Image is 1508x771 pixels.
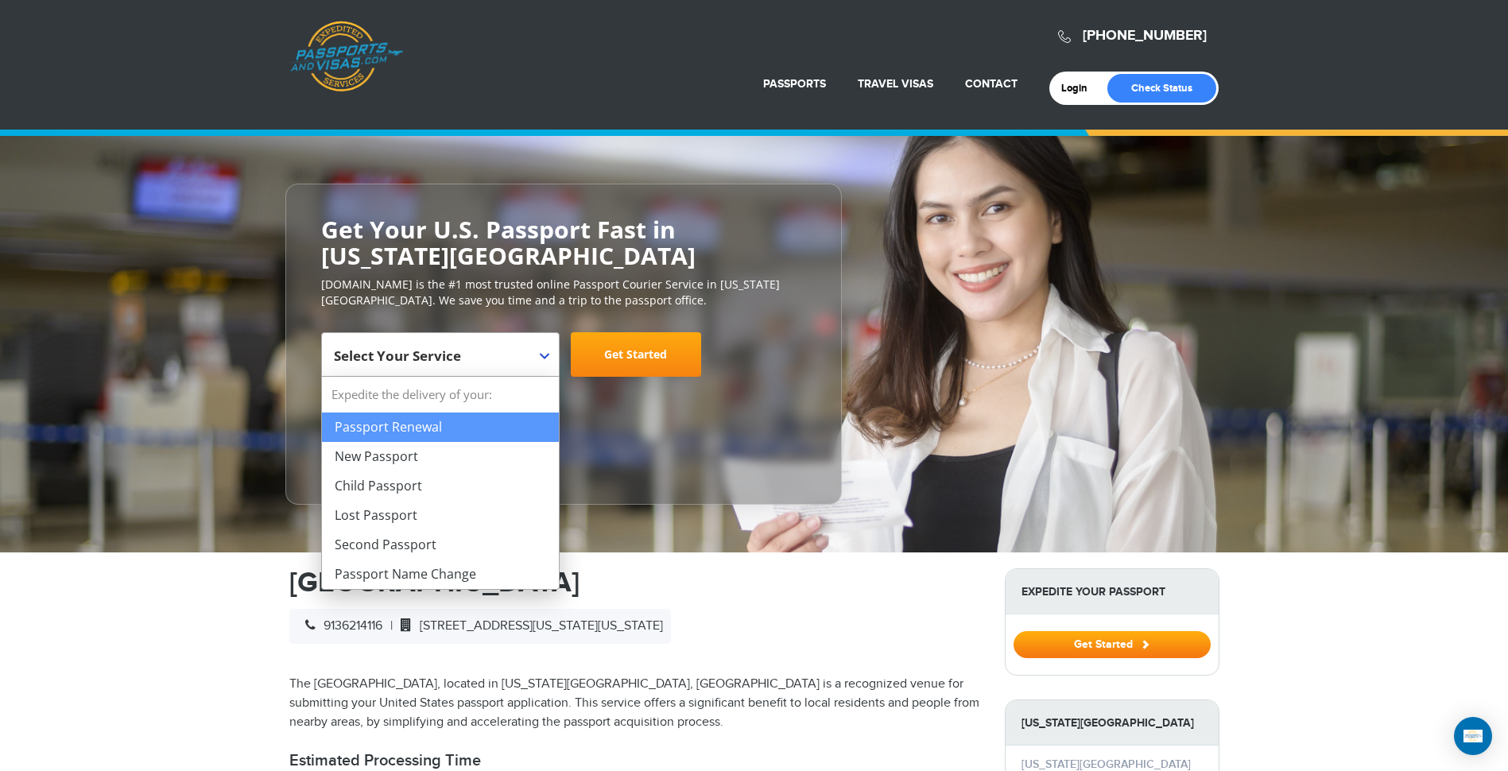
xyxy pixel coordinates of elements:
[321,216,806,269] h2: Get Your U.S. Passport Fast in [US_STATE][GEOGRAPHIC_DATA]
[1014,637,1211,650] a: Get Started
[763,77,826,91] a: Passports
[322,442,559,471] li: New Passport
[322,413,559,442] li: Passport Renewal
[321,332,560,377] span: Select Your Service
[1454,717,1492,755] div: Open Intercom Messenger
[965,77,1018,91] a: Contact
[1006,569,1219,614] strong: Expedite Your Passport
[393,618,663,633] span: [STREET_ADDRESS][US_STATE][US_STATE]
[290,21,403,92] a: Passports & [DOMAIN_NAME]
[1021,757,1191,771] a: [US_STATE][GEOGRAPHIC_DATA]
[322,530,559,560] li: Second Passport
[1061,82,1099,95] a: Login
[321,277,806,308] p: [DOMAIN_NAME] is the #1 most trusted online Passport Courier Service in [US_STATE][GEOGRAPHIC_DAT...
[334,347,461,365] span: Select Your Service
[571,332,701,377] a: Get Started
[858,77,933,91] a: Travel Visas
[1006,700,1219,746] strong: [US_STATE][GEOGRAPHIC_DATA]
[289,609,671,644] div: |
[289,568,981,597] h1: [GEOGRAPHIC_DATA]
[322,471,559,501] li: Child Passport
[322,560,559,589] li: Passport Name Change
[334,339,543,383] span: Select Your Service
[322,377,559,413] strong: Expedite the delivery of your:
[322,501,559,530] li: Lost Passport
[297,618,382,633] span: 9136214116
[1083,27,1207,45] a: [PHONE_NUMBER]
[289,751,981,770] h2: Estimated Processing Time
[322,377,559,589] li: Expedite the delivery of your:
[321,385,806,401] span: Starting at $199 + government fees
[1014,631,1211,658] button: Get Started
[289,675,981,732] p: The [GEOGRAPHIC_DATA], located in [US_STATE][GEOGRAPHIC_DATA], [GEOGRAPHIC_DATA] is a recognized ...
[1107,74,1216,103] a: Check Status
